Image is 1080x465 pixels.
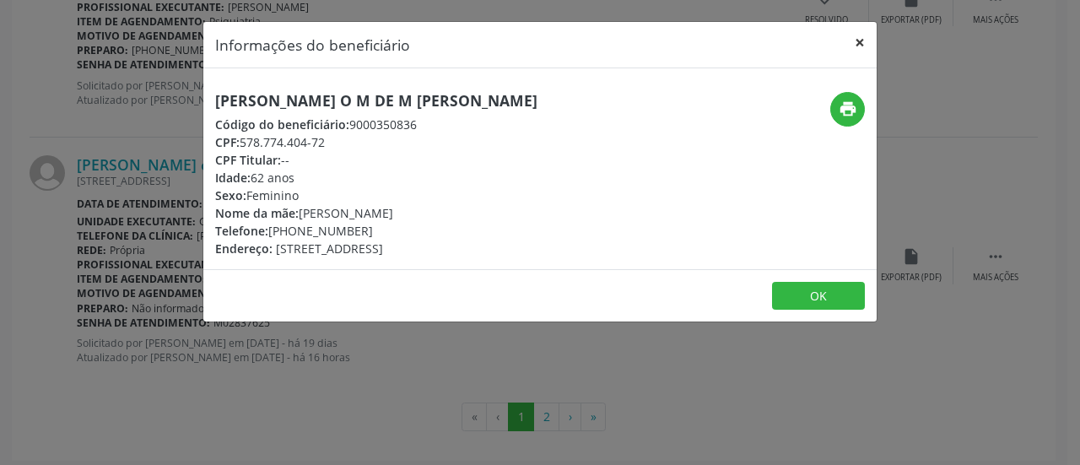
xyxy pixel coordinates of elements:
[215,34,410,56] h5: Informações do beneficiário
[215,116,349,132] span: Código do beneficiário:
[215,170,251,186] span: Idade:
[215,223,268,239] span: Telefone:
[215,205,299,221] span: Nome da mãe:
[215,92,537,110] h5: [PERSON_NAME] o M de M [PERSON_NAME]
[772,282,865,311] button: OK
[839,100,857,118] i: print
[215,151,537,169] div: --
[830,92,865,127] button: print
[215,222,537,240] div: [PHONE_NUMBER]
[215,187,246,203] span: Sexo:
[215,133,537,151] div: 578.774.404-72
[215,134,240,150] span: CPF:
[215,152,281,168] span: CPF Titular:
[276,241,383,257] span: [STREET_ADDRESS]
[215,116,537,133] div: 9000350836
[215,241,273,257] span: Endereço:
[215,187,537,204] div: Feminino
[215,204,537,222] div: [PERSON_NAME]
[215,169,537,187] div: 62 anos
[843,22,877,63] button: Close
